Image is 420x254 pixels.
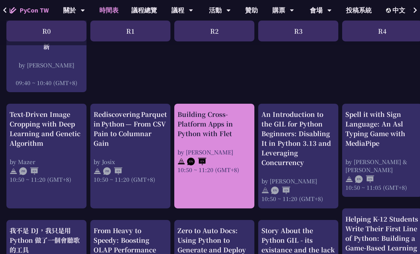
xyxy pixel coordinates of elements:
a: Rediscovering Parquet in Python — From CSV Pain to Columnar Gain by Josix 10:50 ~ 11:20 (GMT+8) [94,109,167,203]
a: Spell it with Sign Language: An Asl Typing Game with MediaPipe by [PERSON_NAME] & [PERSON_NAME] 1... [345,109,419,191]
div: 10:50 ~ 11:05 (GMT+8) [345,183,419,191]
a: An Introduction to the GIL for Python Beginners: Disabling It in Python 3.13 and Leveraging Concu... [261,109,335,203]
img: svg+xml;base64,PHN2ZyB4bWxucz0iaHR0cDovL3d3dy53My5vcmcvMjAwMC9zdmciIHdpZHRoPSIyNCIgaGVpZ2h0PSIyNC... [177,158,185,165]
div: 10:50 ~ 11:20 (GMT+8) [10,175,83,183]
div: 10:50 ~ 11:20 (GMT+8) [94,175,167,183]
div: 09:40 ~ 10:40 (GMT+8) [10,79,83,87]
img: Home icon of PyCon TW 2025 [7,7,16,13]
div: R2 [174,21,254,41]
img: ENEN.5a408d1.svg [271,187,290,194]
div: R1 [90,21,170,41]
div: Building Cross-Platform Apps in Python with Flet [177,109,251,138]
img: ENEN.5a408d1.svg [187,158,206,165]
div: R3 [258,21,338,41]
div: An Introduction to the GIL for Python Beginners: Disabling It in Python 3.13 and Leveraging Concu... [261,109,335,167]
div: by [PERSON_NAME] [10,61,83,69]
div: by [PERSON_NAME] [177,148,251,156]
a: Text-Driven Image Cropping with Deep Learning and Genetic Algorithm by Mazer 10:50 ~ 11:20 (GMT+8) [10,109,83,203]
img: svg+xml;base64,PHN2ZyB4bWxucz0iaHR0cDovL3d3dy53My5vcmcvMjAwMC9zdmciIHdpZHRoPSIyNCIgaGVpZ2h0PSIyNC... [261,187,269,194]
div: Rediscovering Parquet in Python — From CSV Pain to Columnar Gain [94,109,167,148]
div: 10:50 ~ 11:20 (GMT+8) [261,195,335,203]
img: svg+xml;base64,PHN2ZyB4bWxucz0iaHR0cDovL3d3dy53My5vcmcvMjAwMC9zdmciIHdpZHRoPSIyNCIgaGVpZ2h0PSIyNC... [94,167,101,175]
div: by Josix [94,158,167,166]
a: PyCon TW [0,2,55,18]
div: Text-Driven Image Cropping with Deep Learning and Genetic Algorithm [10,109,83,148]
img: svg+xml;base64,PHN2ZyB4bWxucz0iaHR0cDovL3d3dy53My5vcmcvMjAwMC9zdmciIHdpZHRoPSIyNCIgaGVpZ2h0PSIyNC... [10,167,17,175]
img: ENEN.5a408d1.svg [355,175,374,183]
img: ZHEN.371966e.svg [103,167,122,175]
div: R0 [6,21,86,41]
div: Spell it with Sign Language: An Asl Typing Game with MediaPipe [345,109,419,148]
div: by [PERSON_NAME] [261,177,335,185]
img: svg+xml;base64,PHN2ZyB4bWxucz0iaHR0cDovL3d3dy53My5vcmcvMjAwMC9zdmciIHdpZHRoPSIyNCIgaGVpZ2h0PSIyNC... [345,175,353,183]
a: Building Cross-Platform Apps in Python with Flet by [PERSON_NAME] 10:50 ~ 11:20 (GMT+8) [177,109,251,203]
img: Locale Icon [386,8,392,13]
span: PyCon TW [20,5,49,15]
div: by Mazer [10,158,83,166]
div: 10:50 ~ 11:20 (GMT+8) [177,166,251,174]
img: ZHEN.371966e.svg [19,167,38,175]
a: 當科技走進球場：21世紀運動數據科技的發展與創新 by [PERSON_NAME] 09:40 ~ 10:40 (GMT+8) [10,22,83,87]
div: by [PERSON_NAME] & [PERSON_NAME] [345,158,419,174]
